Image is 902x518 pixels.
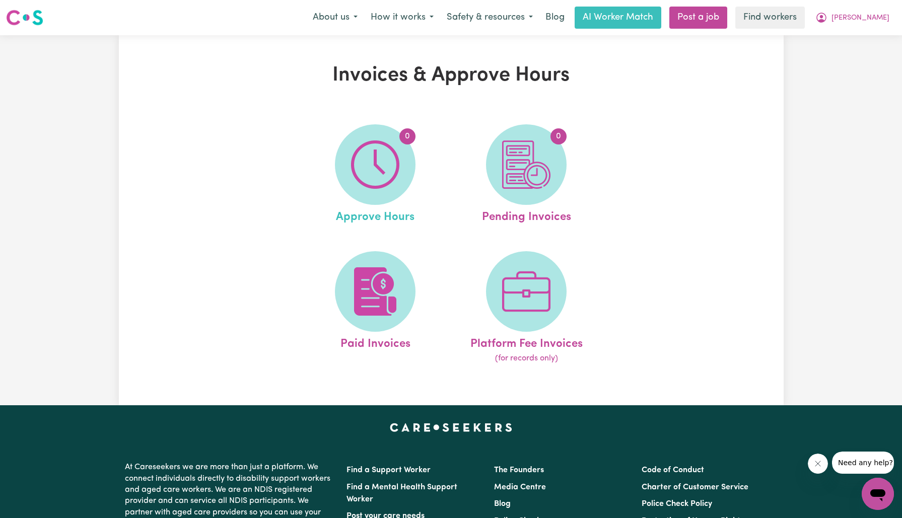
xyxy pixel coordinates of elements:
iframe: Close message [808,454,828,474]
a: The Founders [494,466,544,474]
button: Safety & resources [440,7,539,28]
a: Blog [539,7,571,29]
a: Approve Hours [303,124,448,226]
button: My Account [809,7,896,28]
a: Blog [494,500,511,508]
a: Paid Invoices [303,251,448,365]
iframe: Message from company [832,452,894,474]
a: Find a Mental Health Support Worker [346,483,457,503]
button: How it works [364,7,440,28]
span: 0 [550,128,567,144]
h1: Invoices & Approve Hours [236,63,667,88]
span: Paid Invoices [340,332,410,353]
span: (for records only) [495,352,558,364]
iframe: Button to launch messaging window [862,478,894,510]
a: Police Check Policy [642,500,712,508]
span: Pending Invoices [482,205,571,226]
a: Find a Support Worker [346,466,431,474]
a: AI Worker Match [575,7,661,29]
span: [PERSON_NAME] [831,13,889,24]
span: Approve Hours [336,205,414,226]
a: Careseekers logo [6,6,43,29]
a: Code of Conduct [642,466,704,474]
button: About us [306,7,364,28]
a: Find workers [735,7,805,29]
a: Careseekers home page [390,423,512,431]
a: Media Centre [494,483,546,491]
a: Platform Fee Invoices(for records only) [454,251,599,365]
span: Platform Fee Invoices [470,332,583,353]
img: Careseekers logo [6,9,43,27]
a: Pending Invoices [454,124,599,226]
a: Post a job [669,7,727,29]
span: 0 [399,128,415,144]
a: Charter of Customer Service [642,483,748,491]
